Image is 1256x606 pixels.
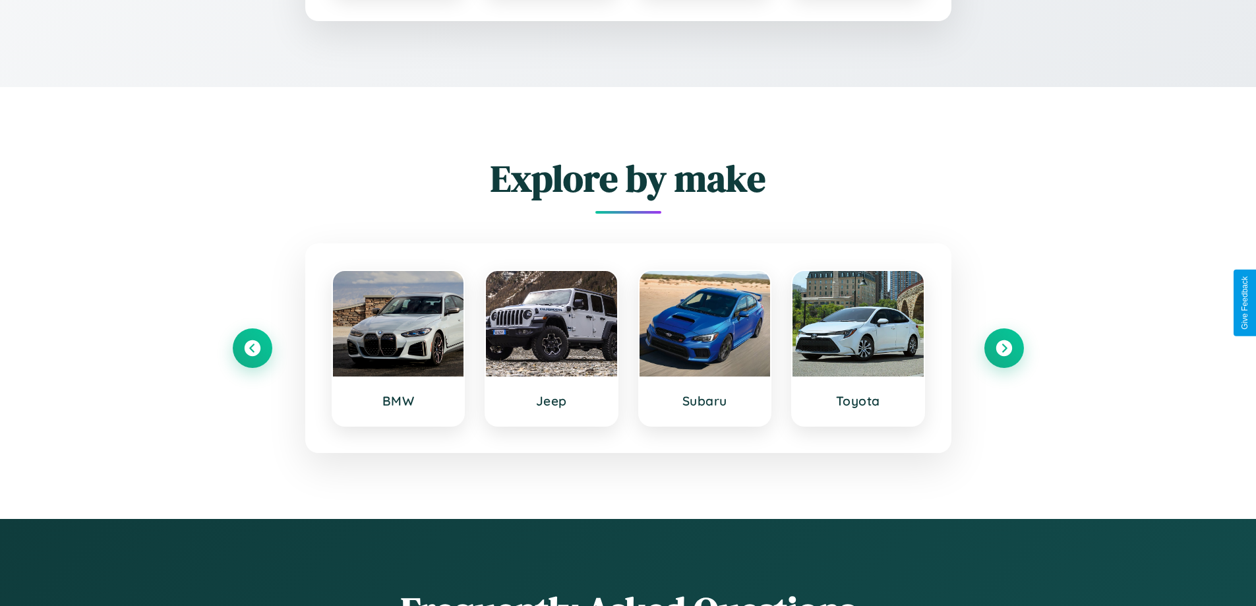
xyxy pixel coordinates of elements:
[346,393,451,409] h3: BMW
[1240,276,1249,330] div: Give Feedback
[233,153,1024,204] h2: Explore by make
[653,393,758,409] h3: Subaru
[806,393,911,409] h3: Toyota
[499,393,604,409] h3: Jeep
